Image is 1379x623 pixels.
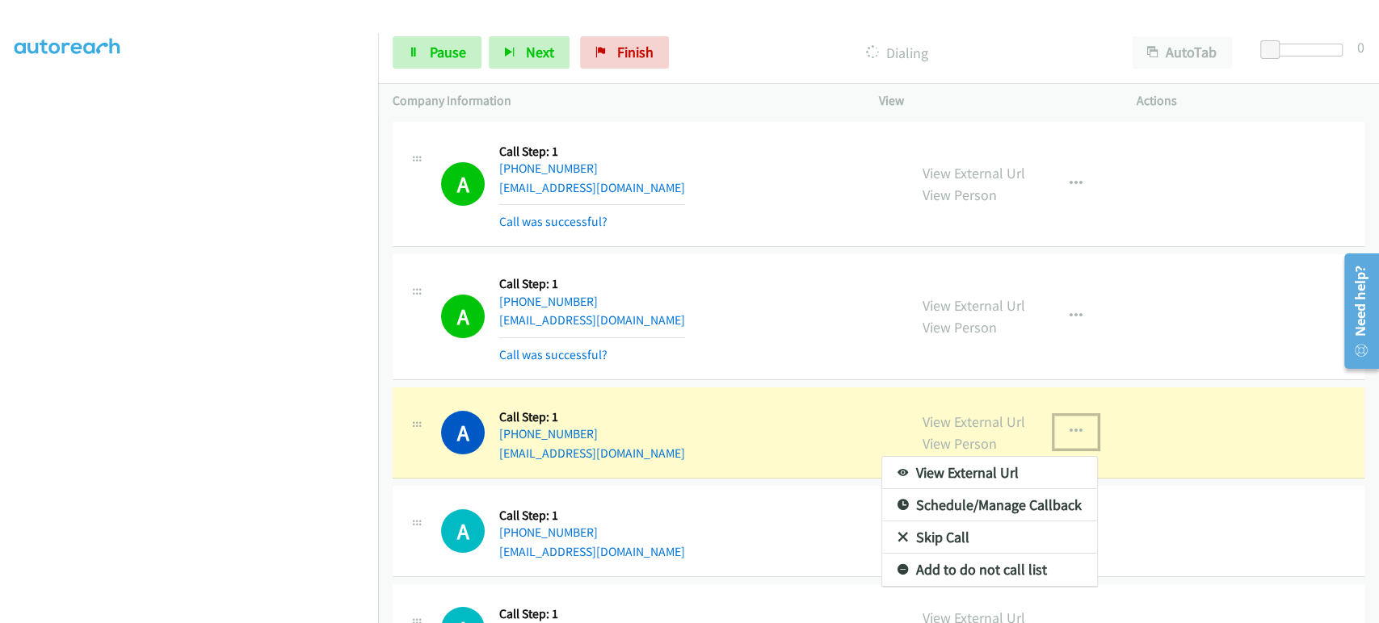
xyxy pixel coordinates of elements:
a: Schedule/Manage Callback [882,489,1097,521]
a: Add to do not call list [882,554,1097,586]
a: Skip Call [882,521,1097,554]
div: The call is yet to be attempted [441,509,485,553]
iframe: Resource Center [1333,247,1379,375]
h1: A [441,509,485,553]
a: View External Url [882,457,1097,489]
